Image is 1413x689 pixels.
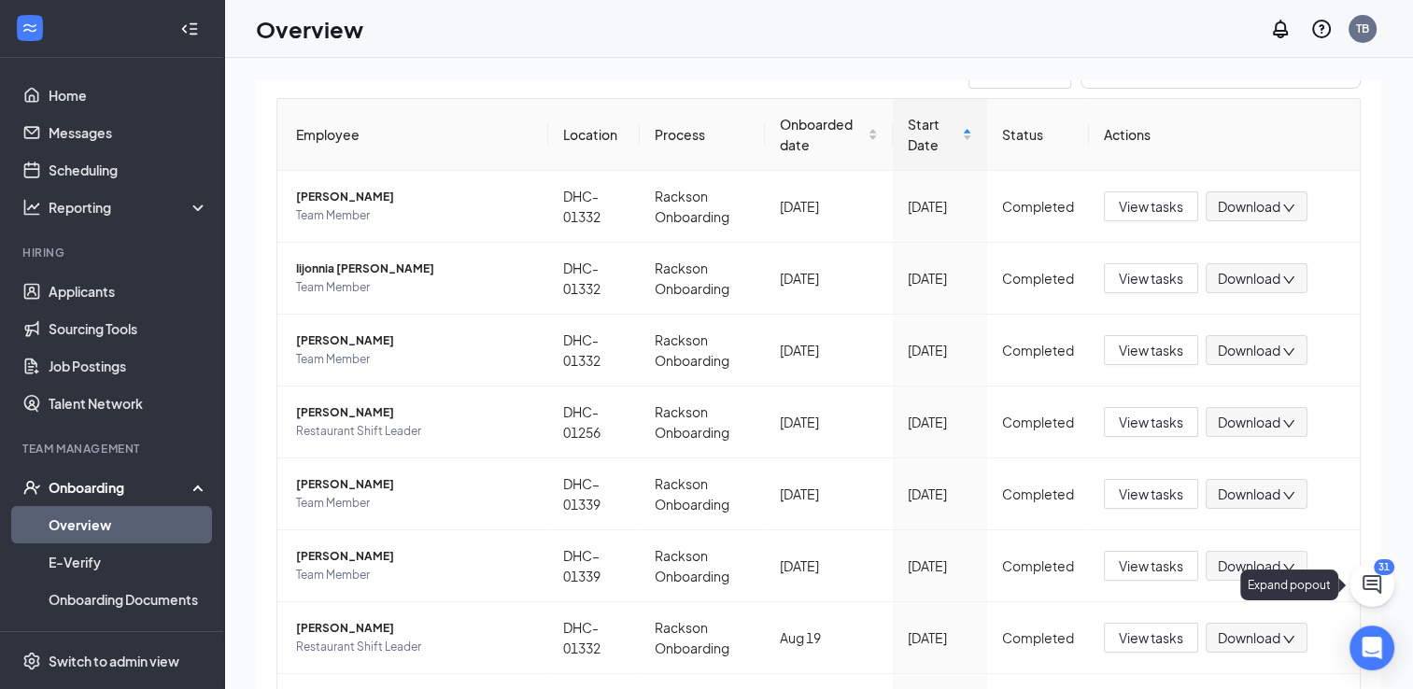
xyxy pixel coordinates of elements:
td: Rackson Onboarding [640,602,765,674]
th: Onboarded date [765,99,894,171]
th: Actions [1089,99,1360,171]
th: Location [548,99,640,171]
span: down [1282,274,1295,287]
span: down [1282,345,1295,359]
span: [PERSON_NAME] [296,403,533,422]
span: down [1282,202,1295,215]
svg: Collapse [180,20,199,38]
span: [PERSON_NAME] [296,619,533,638]
svg: WorkstreamLogo [21,19,39,37]
span: down [1282,489,1295,502]
span: Iijonnia [PERSON_NAME] [296,260,533,278]
div: Completed [1002,555,1074,576]
div: Completed [1002,627,1074,648]
svg: Notifications [1269,18,1292,40]
span: Download [1218,628,1280,648]
div: Expand popout [1240,569,1338,600]
div: Completed [1002,340,1074,360]
span: View tasks [1119,268,1183,288]
div: [DATE] [908,196,972,217]
a: Scheduling [49,151,208,189]
a: Applicants [49,273,208,310]
span: down [1282,417,1295,430]
td: Rackson Onboarding [640,315,765,387]
div: 31 [1374,559,1394,575]
td: DHC-01332 [548,602,640,674]
a: E-Verify [49,543,208,581]
div: Completed [1002,412,1074,432]
span: View tasks [1119,555,1183,576]
a: Home [49,77,208,114]
a: Onboarding Documents [49,581,208,618]
button: View tasks [1104,551,1198,581]
div: Hiring [22,245,205,260]
span: View tasks [1119,196,1183,217]
div: Completed [1002,196,1074,217]
a: Job Postings [49,347,208,385]
td: DHC–01339 [548,530,640,602]
span: Team Member [296,566,533,584]
button: View tasks [1104,191,1198,221]
span: [PERSON_NAME] [296,331,533,350]
div: Reporting [49,198,209,217]
a: Sourcing Tools [49,310,208,347]
a: Talent Network [49,385,208,422]
th: Employee [277,99,548,171]
div: TB [1356,21,1369,36]
span: View tasks [1119,627,1183,648]
div: [DATE] [908,412,972,432]
td: Rackson Onboarding [640,243,765,315]
div: [DATE] [780,340,879,360]
span: down [1282,561,1295,574]
div: [DATE] [780,484,879,504]
span: Download [1218,269,1280,288]
td: Rackson Onboarding [640,530,765,602]
button: View tasks [1104,623,1198,653]
div: Aug 19 [780,627,879,648]
div: Completed [1002,268,1074,288]
span: Start Date [908,114,958,155]
svg: UserCheck [22,478,41,497]
td: DHC-01256 [548,387,640,458]
svg: Settings [22,652,41,670]
span: View tasks [1119,412,1183,432]
div: [DATE] [908,484,972,504]
span: Restaurant Shift Leader [296,422,533,441]
span: Team Member [296,350,533,369]
span: Team Member [296,494,533,513]
span: Restaurant Shift Leader [296,638,533,656]
svg: QuestionInfo [1310,18,1333,40]
a: Activity log [49,618,208,655]
span: Team Member [296,206,533,225]
div: [DATE] [780,196,879,217]
svg: ChatActive [1361,573,1383,596]
h1: Overview [256,13,363,45]
td: DHC–01339 [548,458,640,530]
div: [DATE] [780,555,879,576]
td: Rackson Onboarding [640,387,765,458]
a: Messages [49,114,208,151]
td: DHC-01332 [548,315,640,387]
button: View tasks [1104,335,1198,365]
span: Download [1218,556,1280,576]
div: [DATE] [908,555,972,576]
span: [PERSON_NAME] [296,475,533,494]
span: Onboarded date [780,114,865,155]
div: Onboarding [49,478,192,497]
div: [DATE] [780,412,879,432]
div: [DATE] [780,268,879,288]
span: Download [1218,485,1280,504]
span: View tasks [1119,340,1183,360]
svg: Analysis [22,198,41,217]
div: Switch to admin view [49,652,179,670]
span: Download [1218,341,1280,360]
a: Overview [49,506,208,543]
span: Download [1218,413,1280,432]
span: Team Member [296,278,533,297]
td: Rackson Onboarding [640,458,765,530]
button: ChatActive [1349,562,1394,607]
span: down [1282,633,1295,646]
td: DHC-01332 [548,171,640,243]
td: Rackson Onboarding [640,171,765,243]
button: View tasks [1104,479,1198,509]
